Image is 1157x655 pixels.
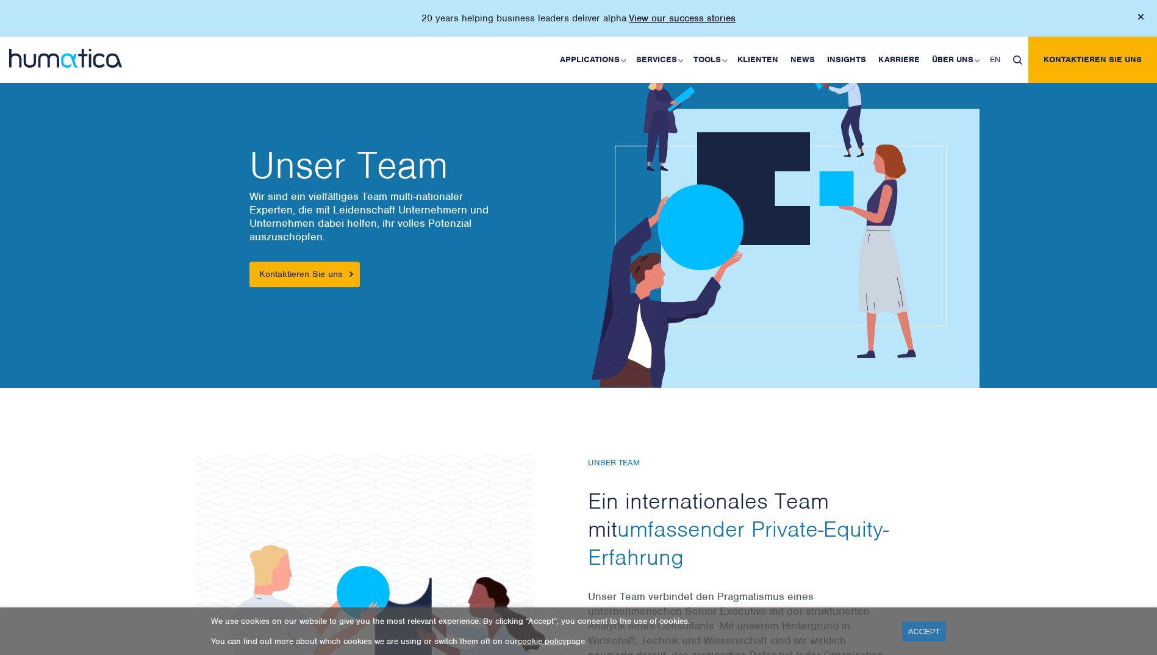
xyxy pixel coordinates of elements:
img: search_icon [1013,55,1022,65]
a: Tools [687,37,731,83]
a: cookie policy [518,636,567,646]
img: about_banner1 [559,65,980,388]
a: Über uns [926,37,984,83]
img: logo [9,49,122,68]
a: Insights [821,37,872,83]
a: Kontaktieren Sie uns [1028,37,1157,83]
h2: Ein internationales Team mit [588,487,917,571]
a: EN [984,37,1007,83]
a: Klienten [731,37,784,83]
span: EN [990,54,1001,65]
p: You can find out more about which cookies we are using or switch them off on our page. [211,636,887,646]
h6: Unser Team [588,458,917,468]
a: View our success stories [629,12,736,24]
a: Karriere [872,37,926,83]
a: ACCEPT [902,621,947,642]
img: arrowicon [349,271,353,277]
a: News [784,37,821,83]
a: Services [630,37,687,83]
span: umfassender Private-Equity-Erfahrung [588,515,889,571]
a: Kontaktieren Sie uns [249,262,360,287]
a: Applications [554,37,630,83]
p: 20 years helping business leaders deliver alpha. [421,12,736,24]
h2: Unser Team [249,147,567,184]
p: We use cookies on our website to give you the most relevant experience. By clicking “Accept”, you... [211,616,887,626]
p: Wir sind ein vielfältiges Team multi-nationaler Experten, die mit Leidenschaft Unternehmern und U... [249,190,567,243]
